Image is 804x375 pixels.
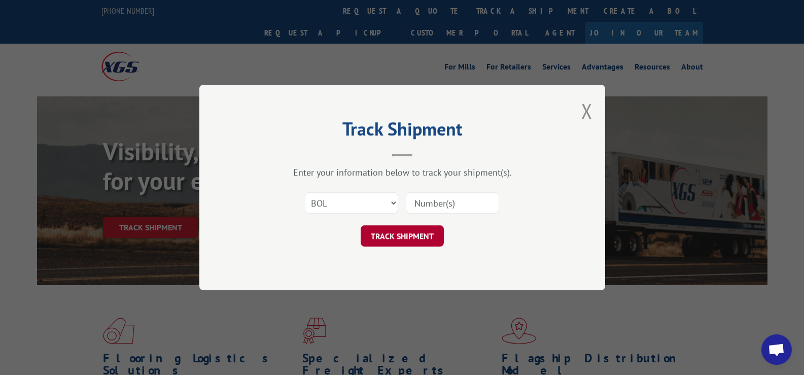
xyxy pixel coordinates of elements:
h2: Track Shipment [250,122,554,141]
button: Close modal [581,97,592,124]
div: Enter your information below to track your shipment(s). [250,166,554,178]
div: Open chat [761,334,792,365]
button: TRACK SHIPMENT [361,225,444,247]
input: Number(s) [406,192,499,214]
